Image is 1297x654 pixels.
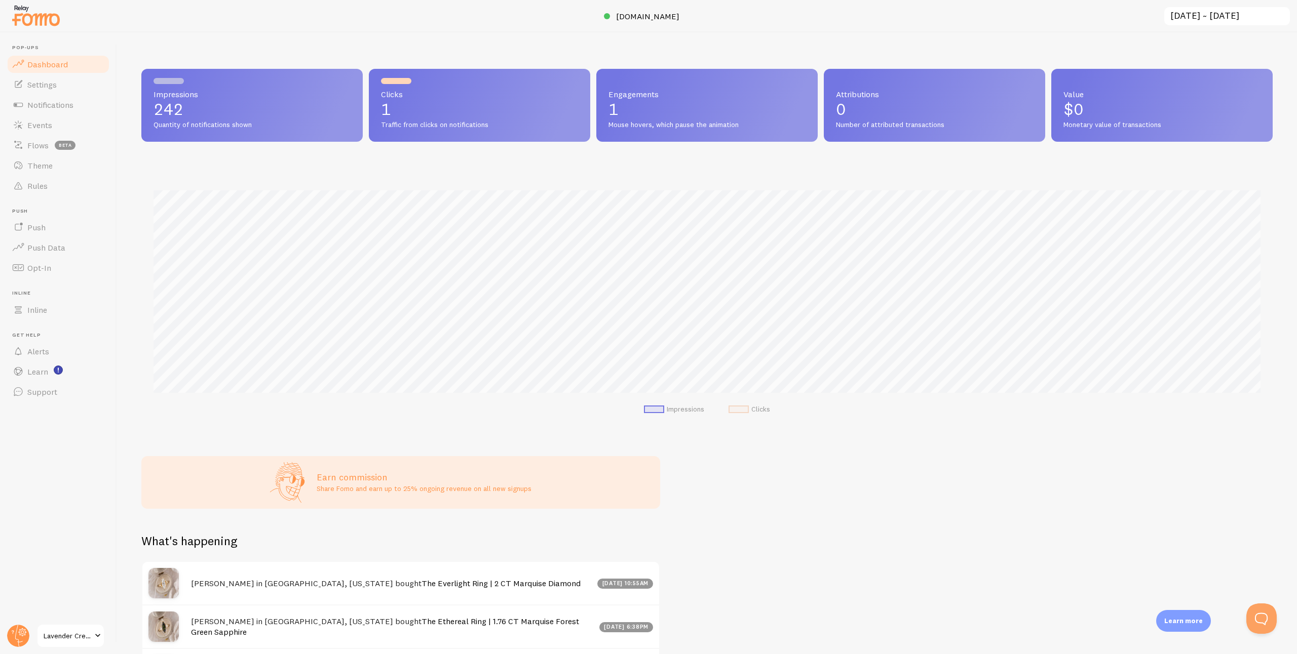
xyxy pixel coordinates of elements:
div: [DATE] 6:38pm [599,622,654,632]
a: The Everlight Ring | 2 CT Marquise Diamond [422,578,581,588]
span: Mouse hovers, which pause the animation [608,120,806,130]
span: Push [27,222,46,232]
li: Impressions [644,405,704,414]
span: Number of attributed transactions [836,120,1033,130]
span: Attributions [836,90,1033,98]
span: Pop-ups [12,45,110,51]
p: 1 [381,101,578,117]
span: Flows [27,140,49,150]
img: fomo-relay-logo-orange.svg [11,3,61,28]
h4: [PERSON_NAME] in [GEOGRAPHIC_DATA], [US_STATE] bought [191,616,593,637]
a: Learn [6,361,110,382]
a: Inline [6,300,110,320]
span: Events [27,120,52,130]
span: Theme [27,160,53,171]
span: Inline [27,305,47,315]
span: Lavender Creek Gems [44,630,92,642]
a: Theme [6,155,110,176]
a: Lavender Creek Gems [36,624,105,648]
span: Clicks [381,90,578,98]
p: 242 [154,101,351,117]
a: Opt-In [6,258,110,278]
a: Alerts [6,341,110,361]
iframe: Help Scout Beacon - Open [1246,603,1277,634]
li: Clicks [729,405,770,414]
h4: [PERSON_NAME] in [GEOGRAPHIC_DATA], [US_STATE] bought [191,578,591,589]
a: Flows beta [6,135,110,155]
span: Learn [27,366,48,377]
p: 1 [608,101,806,117]
span: Alerts [27,346,49,356]
span: beta [55,141,75,150]
div: [DATE] 10:55am [597,579,653,589]
span: Rules [27,181,48,191]
a: Events [6,115,110,135]
span: Inline [12,290,110,297]
p: Share Fomo and earn up to 25% ongoing revenue on all new signups [317,483,531,494]
span: Push [12,208,110,215]
span: Traffic from clicks on notifications [381,120,578,130]
a: Support [6,382,110,402]
p: 0 [836,101,1033,117]
a: Notifications [6,95,110,115]
h2: What's happening [141,533,237,549]
span: Push Data [27,242,65,253]
span: Value [1063,90,1261,98]
span: Settings [27,79,57,90]
a: Rules [6,176,110,196]
span: $0 [1063,99,1084,119]
span: Monetary value of transactions [1063,120,1261,130]
div: Learn more [1156,610,1211,632]
span: Get Help [12,332,110,339]
svg: <p>Watch New Feature Tutorials!</p> [54,365,63,375]
a: Push Data [6,237,110,258]
span: Quantity of notifications shown [154,120,351,130]
a: Dashboard [6,54,110,74]
a: Push [6,217,110,237]
span: Engagements [608,90,806,98]
span: Impressions [154,90,351,98]
span: Support [27,387,57,397]
h3: Earn commission [317,471,531,483]
span: Notifications [27,100,73,110]
a: Settings [6,74,110,95]
span: Opt-In [27,263,51,273]
p: Learn more [1164,616,1203,626]
a: The Ethereal Ring | 1.76 CT Marquise Forest Green Sapphire [191,616,579,637]
span: Dashboard [27,59,68,69]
